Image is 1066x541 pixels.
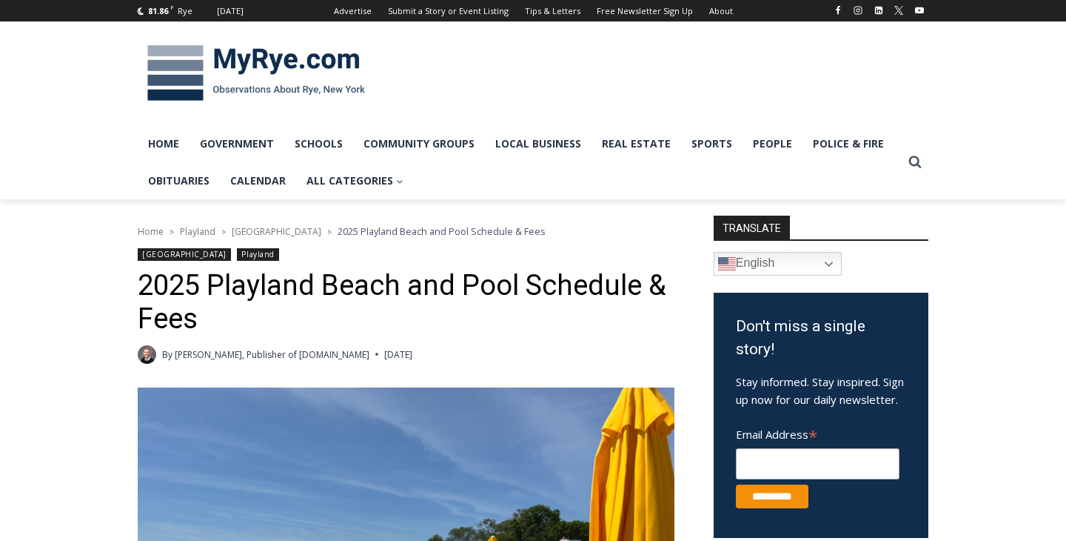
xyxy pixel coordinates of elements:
a: People [742,125,802,162]
a: Police & Fire [802,125,894,162]
img: MyRye.com [138,35,375,112]
a: Sports [681,125,742,162]
span: F [170,3,174,11]
a: [GEOGRAPHIC_DATA] [232,225,321,238]
a: X [890,1,908,19]
a: Calendar [220,162,296,199]
h3: Don't miss a single story! [736,315,906,362]
a: Local Business [485,125,591,162]
a: Playland [237,248,278,261]
a: [GEOGRAPHIC_DATA] [138,248,231,261]
span: 2025 Playland Beach and Pool Schedule & Fees [338,225,546,238]
a: Real Estate [591,125,681,162]
a: Home [138,225,164,238]
span: 81.86 [148,5,168,16]
span: > [327,227,332,237]
div: [DATE] [217,4,244,18]
a: [PERSON_NAME], Publisher of [DOMAIN_NAME] [175,348,369,361]
a: All Categories [296,162,414,199]
a: English [714,252,842,276]
label: Email Address [736,419,899,446]
button: View Search Form [902,149,928,176]
nav: Breadcrumbs [138,224,674,239]
nav: Primary Navigation [138,125,902,200]
a: Playland [180,225,215,238]
span: All Categories [306,173,403,189]
a: Linkedin [870,1,888,19]
a: Obituaries [138,162,220,199]
a: Instagram [849,1,867,19]
span: > [170,227,174,237]
strong: TRANSLATE [714,216,790,239]
span: By [162,348,172,362]
a: Schools [284,125,353,162]
span: > [221,227,226,237]
a: Home [138,125,190,162]
a: Author image [138,345,156,364]
a: Facebook [829,1,847,19]
h1: 2025 Playland Beach and Pool Schedule & Fees [138,269,674,336]
a: YouTube [911,1,928,19]
time: [DATE] [384,348,412,362]
img: en [718,255,736,273]
p: Stay informed. Stay inspired. Sign up now for our daily newsletter. [736,373,906,408]
a: Community Groups [353,125,485,162]
div: Rye [178,4,192,18]
a: Government [190,125,284,162]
